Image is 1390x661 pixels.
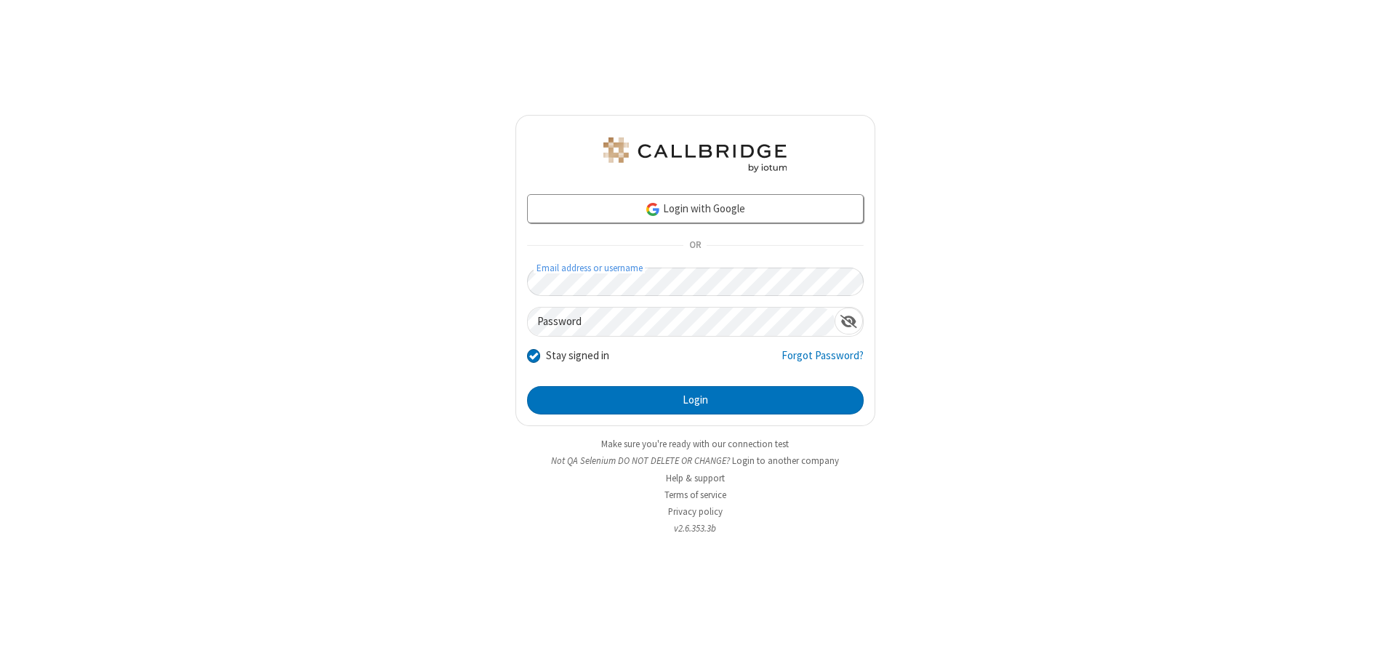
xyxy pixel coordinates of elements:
a: Make sure you're ready with our connection test [601,438,789,450]
li: Not QA Selenium DO NOT DELETE OR CHANGE? [515,454,875,468]
a: Login with Google [527,194,864,223]
a: Forgot Password? [782,348,864,375]
img: QA Selenium DO NOT DELETE OR CHANGE [600,137,790,172]
input: Password [528,308,835,336]
button: Login to another company [732,454,839,468]
a: Privacy policy [668,505,723,518]
button: Login [527,386,864,415]
div: Show password [835,308,863,334]
img: google-icon.png [645,201,661,217]
li: v2.6.353.3b [515,521,875,535]
input: Email address or username [527,268,864,296]
label: Stay signed in [546,348,609,364]
a: Help & support [666,472,725,484]
span: OR [683,236,707,256]
a: Terms of service [664,489,726,501]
